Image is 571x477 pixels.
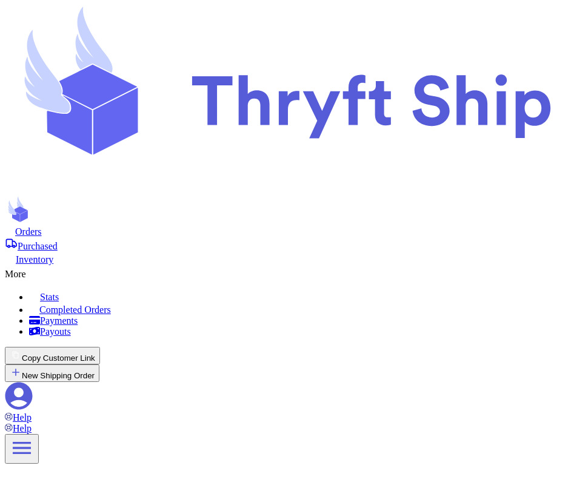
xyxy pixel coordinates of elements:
[13,423,32,433] span: Help
[16,254,53,265] span: Inventory
[29,326,566,337] a: Payouts
[40,315,78,326] span: Payments
[18,241,58,251] span: Purchased
[15,226,42,237] span: Orders
[5,364,99,382] button: New Shipping Order
[5,225,566,237] a: Orders
[29,289,566,303] a: Stats
[5,412,32,423] a: Help
[13,412,32,423] span: Help
[29,303,566,315] a: Completed Orders
[39,304,111,315] span: Completed Orders
[5,265,566,280] div: More
[5,252,566,265] a: Inventory
[5,423,32,433] a: Help
[40,292,59,302] span: Stats
[5,347,100,364] button: Copy Customer Link
[5,237,566,252] a: Purchased
[40,326,71,337] span: Payouts
[29,315,566,326] a: Payments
